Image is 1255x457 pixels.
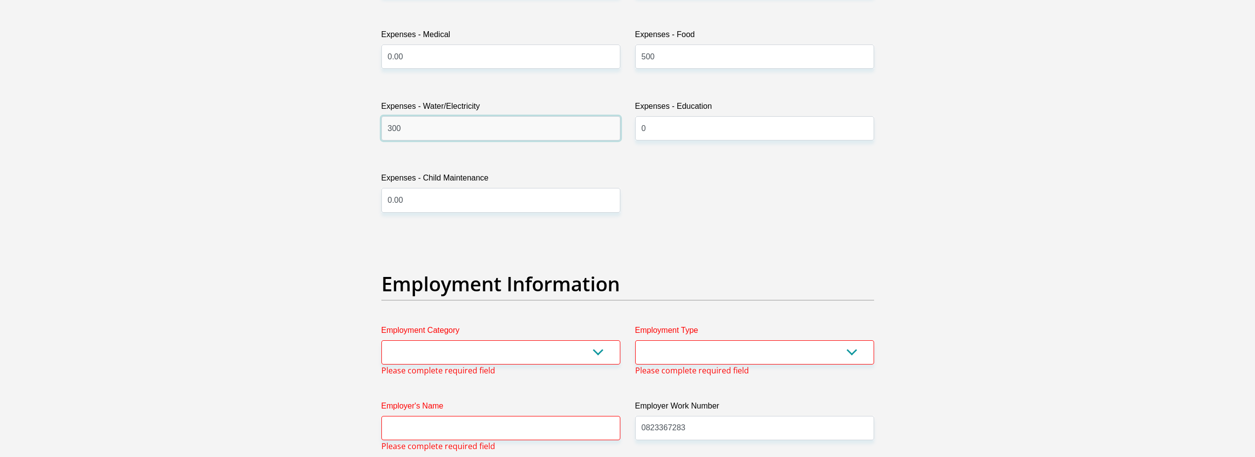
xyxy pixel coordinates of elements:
input: Employer Work Number [635,416,874,440]
label: Employer Work Number [635,400,874,416]
span: Please complete required field [381,365,495,376]
label: Employer's Name [381,400,620,416]
label: Employment Type [635,324,874,340]
h2: Employment Information [381,272,874,296]
label: Expenses - Education [635,100,874,116]
input: Expenses - Child Maintenance [381,188,620,212]
input: Expenses - Education [635,116,874,140]
input: Expenses - Food [635,45,874,69]
label: Expenses - Child Maintenance [381,172,620,188]
input: Expenses - Medical [381,45,620,69]
span: Please complete required field [635,365,749,376]
label: Expenses - Food [635,29,874,45]
label: Employment Category [381,324,620,340]
span: Please complete required field [381,440,495,452]
label: Expenses - Water/Electricity [381,100,620,116]
input: Employer's Name [381,416,620,440]
input: Expenses - Water/Electricity [381,116,620,140]
label: Expenses - Medical [381,29,620,45]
